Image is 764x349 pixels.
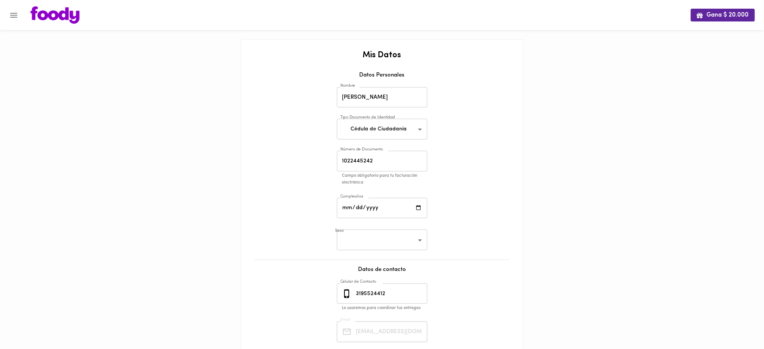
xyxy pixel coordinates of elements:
button: Menu [5,6,23,24]
input: Tu nombre [337,87,427,108]
span: Gana $ 20.000 [697,12,749,19]
div: Datos Personales [249,71,516,85]
img: logo.png [31,6,80,24]
label: Sexo [335,228,344,234]
p: Campo obligatorio para tu facturación electrónica [342,173,433,187]
h2: Mis Datos [249,51,516,60]
input: Tu Email [355,321,427,342]
div: Cédula de Ciudadanía [337,119,427,139]
input: 3010000000 [355,283,427,304]
div: ​ [337,230,427,250]
input: Número de Documento [337,151,427,171]
div: Datos de contacto [249,266,516,281]
p: Lo usaremos para coordinar tus entregas [342,305,433,312]
iframe: Messagebird Livechat Widget [720,305,756,341]
button: Gana $ 20.000 [691,9,755,21]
